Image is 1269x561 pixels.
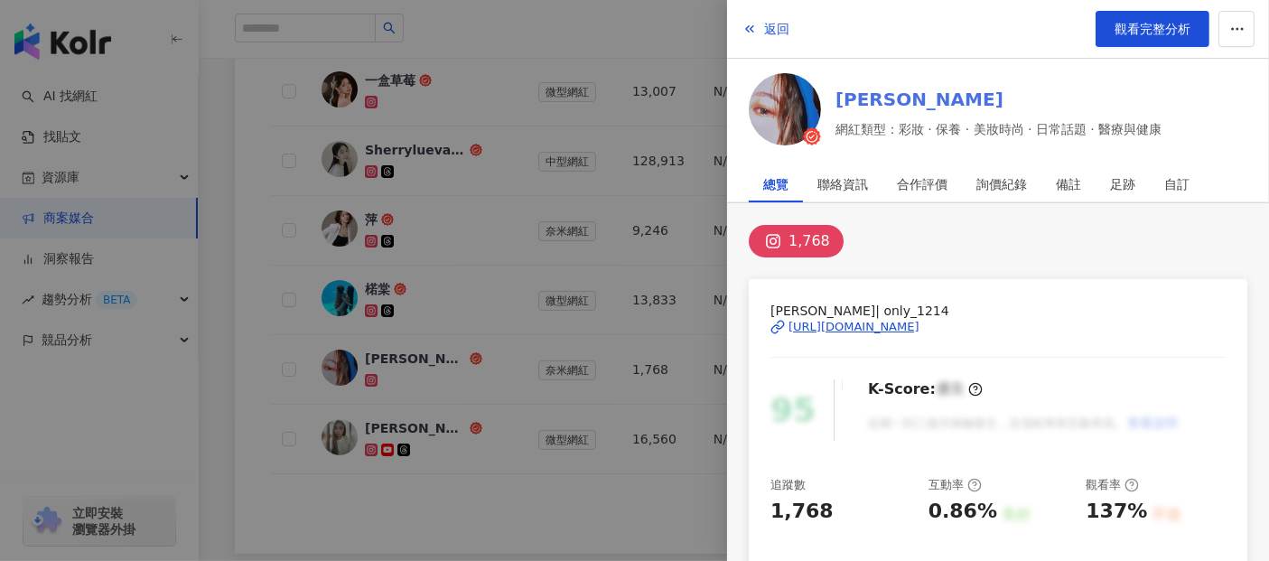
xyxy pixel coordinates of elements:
a: KOL Avatar [749,73,821,152]
div: 足跡 [1110,166,1135,202]
div: 詢價紀錄 [976,166,1027,202]
button: 1,768 [749,225,844,257]
div: 聯絡資訊 [817,166,868,202]
span: 網紅類型：彩妝 · 保養 · 美妝時尚 · 日常話題 · 醫療與健康 [835,119,1162,139]
div: 互動率 [928,477,982,493]
div: 合作評價 [897,166,947,202]
span: 返回 [764,22,789,36]
span: 觀看完整分析 [1115,22,1190,36]
div: 自訂 [1164,166,1190,202]
div: 1,768 [788,229,830,254]
div: 總覽 [763,166,788,202]
div: 備註 [1056,166,1081,202]
div: 1,768 [770,498,834,526]
a: 觀看完整分析 [1096,11,1209,47]
div: [URL][DOMAIN_NAME] [788,319,919,335]
div: 137% [1086,498,1147,526]
a: [URL][DOMAIN_NAME] [770,319,1226,335]
img: KOL Avatar [749,73,821,145]
div: K-Score : [868,379,983,399]
div: 0.86% [928,498,997,526]
a: [PERSON_NAME] [835,87,1162,112]
span: [PERSON_NAME]| only_1214 [770,301,1226,321]
div: 觀看率 [1086,477,1139,493]
button: 返回 [742,11,790,47]
div: 追蹤數 [770,477,806,493]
